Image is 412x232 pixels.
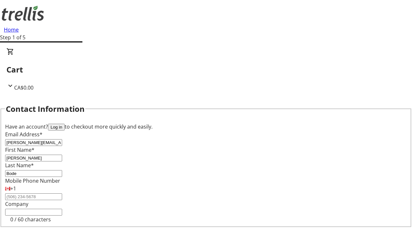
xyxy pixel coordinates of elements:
[6,64,406,75] h2: Cart
[14,84,33,91] span: CA$0.00
[10,216,51,223] tr-character-limit: 0 / 60 characters
[5,131,42,138] label: Email Address*
[6,103,85,115] h2: Contact Information
[5,123,407,130] div: Have an account? to checkout more quickly and easily.
[5,146,34,153] label: First Name*
[5,162,34,169] label: Last Name*
[6,48,406,92] div: CartCA$0.00
[48,124,65,130] button: Log in
[5,177,60,184] label: Mobile Phone Number
[5,193,62,200] input: (506) 234-5678
[5,200,28,208] label: Company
